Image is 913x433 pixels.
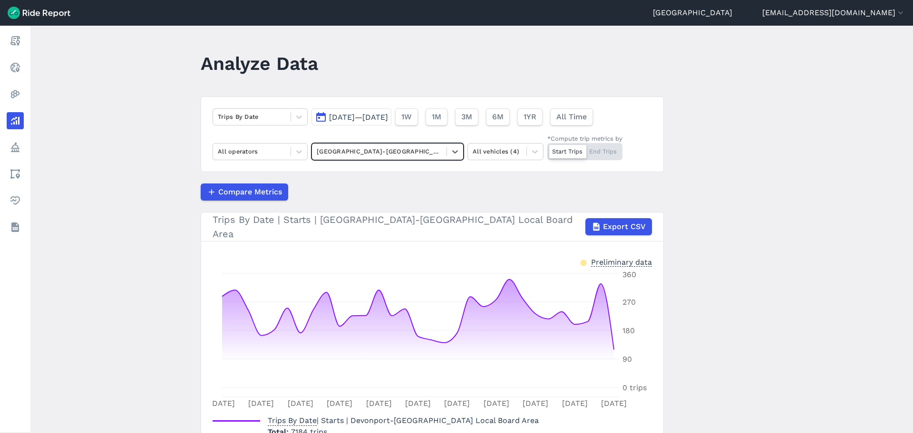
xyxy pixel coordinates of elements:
button: 6M [486,108,510,125]
span: [DATE]—[DATE] [329,113,388,122]
span: 1M [432,111,441,123]
tspan: [DATE] [366,399,392,408]
span: 1W [401,111,412,123]
tspan: 0 trips [622,383,647,392]
span: 6M [492,111,504,123]
span: | Starts | Devonport-[GEOGRAPHIC_DATA] Local Board Area [268,416,539,425]
tspan: 360 [622,270,636,279]
tspan: [DATE] [209,399,235,408]
a: Areas [7,165,24,183]
button: Export CSV [585,218,652,235]
tspan: [DATE] [248,399,274,408]
button: All Time [550,108,593,125]
tspan: [DATE] [484,399,509,408]
span: 1YR [524,111,536,123]
a: Policy [7,139,24,156]
tspan: [DATE] [562,399,588,408]
tspan: 270 [622,298,636,307]
tspan: [DATE] [405,399,431,408]
button: 1M [426,108,447,125]
img: Ride Report [8,7,70,19]
button: [DATE]—[DATE] [311,108,391,125]
tspan: 180 [622,326,635,335]
span: All Time [556,111,587,123]
button: 1YR [517,108,543,125]
tspan: [DATE] [523,399,548,408]
a: [GEOGRAPHIC_DATA] [653,7,732,19]
button: Compare Metrics [201,183,288,201]
a: Datasets [7,219,24,236]
tspan: [DATE] [601,399,627,408]
button: 1W [395,108,418,125]
span: 3M [461,111,472,123]
div: Preliminary data [591,257,652,267]
div: Trips By Date | Starts | [GEOGRAPHIC_DATA]-[GEOGRAPHIC_DATA] Local Board Area [213,212,652,241]
button: [EMAIL_ADDRESS][DOMAIN_NAME] [762,7,905,19]
tspan: 90 [622,355,632,364]
span: Export CSV [603,221,646,232]
div: *Compute trip metrics by [547,134,622,143]
h1: Analyze Data [201,50,318,77]
a: Health [7,192,24,209]
button: 3M [455,108,478,125]
tspan: [DATE] [288,399,313,408]
span: Trips By Date [268,413,317,426]
span: Compare Metrics [218,186,282,198]
tspan: [DATE] [444,399,470,408]
a: Heatmaps [7,86,24,103]
a: Report [7,32,24,49]
a: Realtime [7,59,24,76]
tspan: [DATE] [327,399,352,408]
a: Analyze [7,112,24,129]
